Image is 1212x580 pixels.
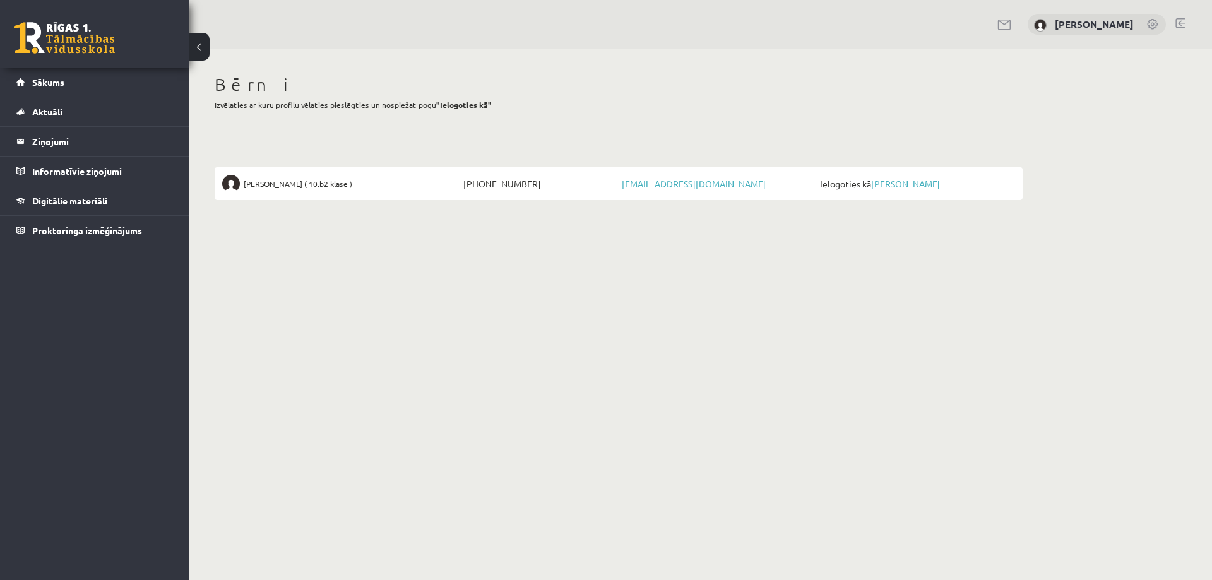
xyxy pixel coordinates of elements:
a: Rīgas 1. Tālmācības vidusskola [14,22,115,54]
span: Ielogoties kā [817,175,1015,192]
h1: Bērni [215,74,1023,95]
a: Sākums [16,68,174,97]
span: [PERSON_NAME] ( 10.b2 klase ) [244,175,352,192]
a: Proktoringa izmēģinājums [16,216,174,245]
img: Inta Lizuma [1034,19,1047,32]
span: Aktuāli [32,106,62,117]
a: Informatīvie ziņojumi [16,157,174,186]
span: Sākums [32,76,64,88]
span: Digitālie materiāli [32,195,107,206]
legend: Informatīvie ziņojumi [32,157,174,186]
p: Izvēlaties ar kuru profilu vēlaties pieslēgties un nospiežat pogu [215,99,1023,110]
legend: Ziņojumi [32,127,174,156]
b: "Ielogoties kā" [436,100,492,110]
a: Aktuāli [16,97,174,126]
a: Ziņojumi [16,127,174,156]
a: Digitālie materiāli [16,186,174,215]
span: Proktoringa izmēģinājums [32,225,142,236]
a: [PERSON_NAME] [1055,18,1134,30]
a: [PERSON_NAME] [871,178,940,189]
a: [EMAIL_ADDRESS][DOMAIN_NAME] [622,178,766,189]
span: [PHONE_NUMBER] [460,175,619,192]
img: Rūta Spriņģe [222,175,240,192]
